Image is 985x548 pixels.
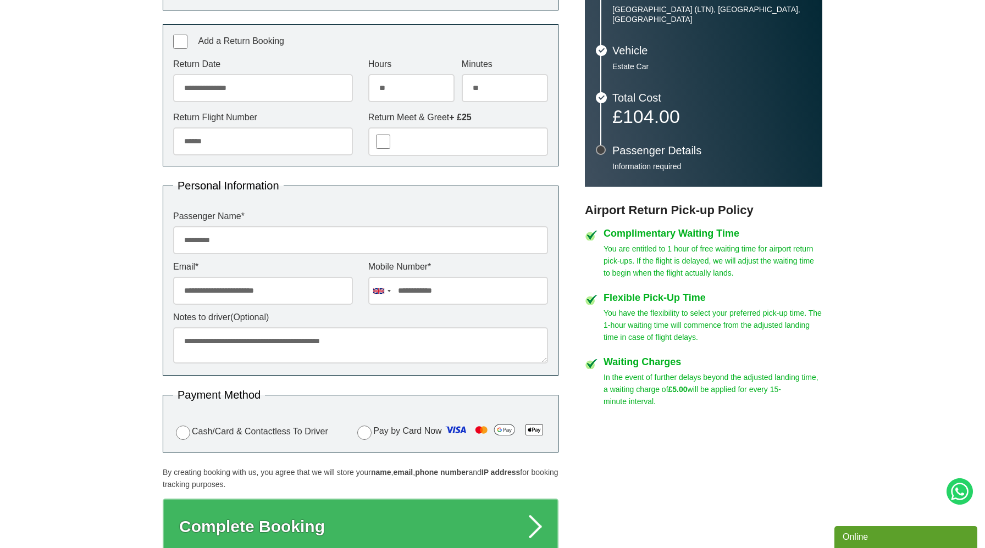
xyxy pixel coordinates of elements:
label: Passenger Name [173,212,548,221]
span: (Optional) [230,312,269,322]
p: £ [612,109,811,124]
iframe: chat widget [834,524,980,548]
h4: Complimentary Waiting Time [604,228,822,238]
strong: email [393,468,413,477]
label: Notes to driver [173,313,548,322]
label: Mobile Number [368,262,548,271]
strong: IP address [482,468,521,477]
span: Add a Return Booking [198,36,284,46]
input: Cash/Card & Contactless To Driver [176,426,190,440]
span: 104.00 [623,106,680,127]
input: Add a Return Booking [173,35,187,49]
legend: Personal Information [173,180,284,191]
label: Return Flight Number [173,113,353,122]
label: Cash/Card & Contactless To Driver [173,424,328,440]
strong: name [371,468,391,477]
label: Return Meet & Greet [368,113,548,122]
h3: Passenger Details [612,145,811,156]
input: Pay by Card Now [357,426,372,440]
label: Hours [368,60,455,69]
strong: phone number [415,468,468,477]
label: Return Date [173,60,353,69]
h3: Airport Return Pick-up Policy [585,203,822,217]
h4: Waiting Charges [604,357,822,367]
p: You are entitled to 1 hour of free waiting time for airport return pick-ups. If the flight is del... [604,243,822,279]
strong: £5.00 [668,385,688,394]
strong: + £25 [449,113,471,122]
p: In the event of further delays beyond the adjusted landing time, a waiting charge of will be appl... [604,371,822,407]
p: By creating booking with us, you agree that we will store your , , and for booking tracking purpo... [163,466,558,490]
label: Pay by Card Now [355,421,548,442]
h3: Vehicle [612,45,811,56]
p: Information required [612,161,811,171]
p: Estate Car [612,61,811,71]
p: You have the flexibility to select your preferred pick-up time. The 1-hour waiting time will comm... [604,307,822,343]
div: United Kingdom: +44 [369,277,394,304]
p: [GEOGRAPHIC_DATA] (LTN), [GEOGRAPHIC_DATA], [GEOGRAPHIC_DATA] [612,4,811,24]
legend: Payment Method [173,389,265,400]
label: Minutes [462,60,548,69]
h4: Flexible Pick-Up Time [604,293,822,303]
h3: Total Cost [612,92,811,103]
label: Email [173,262,353,271]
